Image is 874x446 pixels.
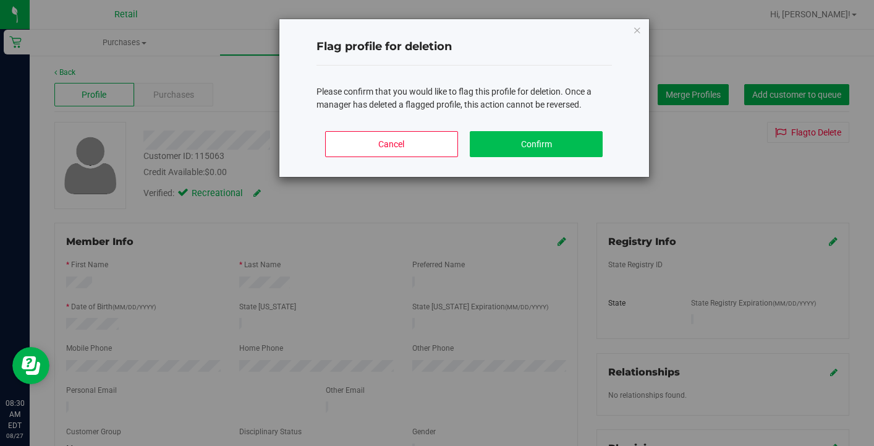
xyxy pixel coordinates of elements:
button: Close modal [633,22,642,37]
button: Cancel [325,131,458,157]
h4: Flag profile for deletion [316,39,612,55]
iframe: Resource center [12,347,49,384]
span: Please confirm that you would like to flag this profile for deletion. Once a manager has deleted ... [316,87,592,109]
button: Confirm [470,131,603,157]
